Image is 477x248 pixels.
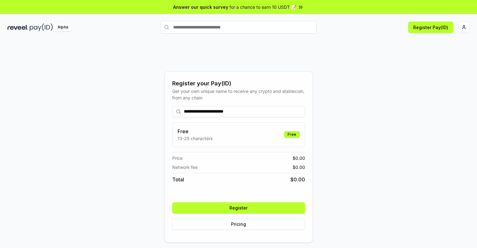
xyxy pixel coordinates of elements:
[284,131,300,138] div: Free
[172,164,198,170] span: Network fee
[54,23,72,31] div: Alpha
[178,128,213,135] h3: Free
[408,22,453,33] button: Register Pay(ID)
[293,164,305,170] span: $ 0.00
[8,23,28,31] img: reveel_dark
[172,79,305,88] div: Register your Pay(ID)
[293,155,305,161] span: $ 0.00
[178,135,213,142] p: 13-25 characters
[30,23,53,31] img: pay_id
[172,202,305,214] button: Register
[172,155,183,161] span: Price
[173,4,228,10] span: Answer our quick survey
[172,88,305,101] div: Get your own unique name to receive any crypto and stablecoin, from any chain
[229,4,296,10] span: for a chance to earn 10 USDT 📝
[290,176,305,183] span: $ 0.00
[172,176,184,183] span: Total
[172,219,305,230] button: Pricing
